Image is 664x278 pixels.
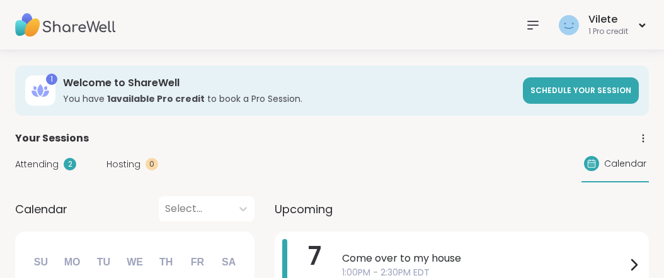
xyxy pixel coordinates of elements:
h3: Welcome to ShareWell [63,76,515,90]
div: 0 [146,158,158,170]
span: Attending [15,158,59,171]
span: Calendar [15,201,67,218]
div: Su [27,248,55,276]
span: Schedule your session [530,85,631,96]
div: Sa [215,248,243,276]
img: ShareWell Nav Logo [15,3,116,47]
div: Mo [58,248,86,276]
div: Tu [89,248,117,276]
h3: You have to book a Pro Session. [63,92,515,105]
div: Th [152,248,180,276]
div: 1 Pro credit [588,26,628,37]
div: Vilete [588,13,628,26]
div: 1 [46,74,57,85]
img: Vilete [559,15,579,35]
b: 1 available Pro credit [107,92,205,105]
span: Calendar [604,157,646,170]
div: We [121,248,149,276]
span: Hosting [106,158,140,171]
a: Schedule your session [523,77,639,104]
div: Fr [183,248,211,276]
span: Your Sessions [15,131,89,146]
div: 2 [64,158,76,170]
span: 7 [308,238,321,274]
span: Upcoming [275,201,333,218]
span: Come over to my house [342,251,626,266]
